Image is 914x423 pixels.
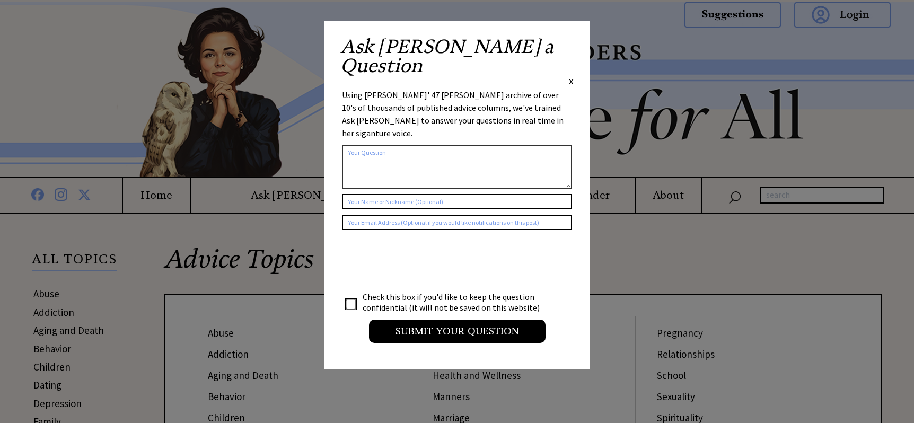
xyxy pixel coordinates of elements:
[362,291,550,313] td: Check this box if you'd like to keep the question confidential (it will not be saved on this webs...
[342,194,572,209] input: Your Name or Nickname (Optional)
[340,37,574,75] h2: Ask [PERSON_NAME] a Question
[369,320,546,343] input: Submit your Question
[342,215,572,230] input: Your Email Address (Optional if you would like notifications on this post)
[569,76,574,86] span: X
[342,241,503,282] iframe: reCAPTCHA
[342,89,572,139] div: Using [PERSON_NAME]' 47 [PERSON_NAME] archive of over 10's of thousands of published advice colum...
